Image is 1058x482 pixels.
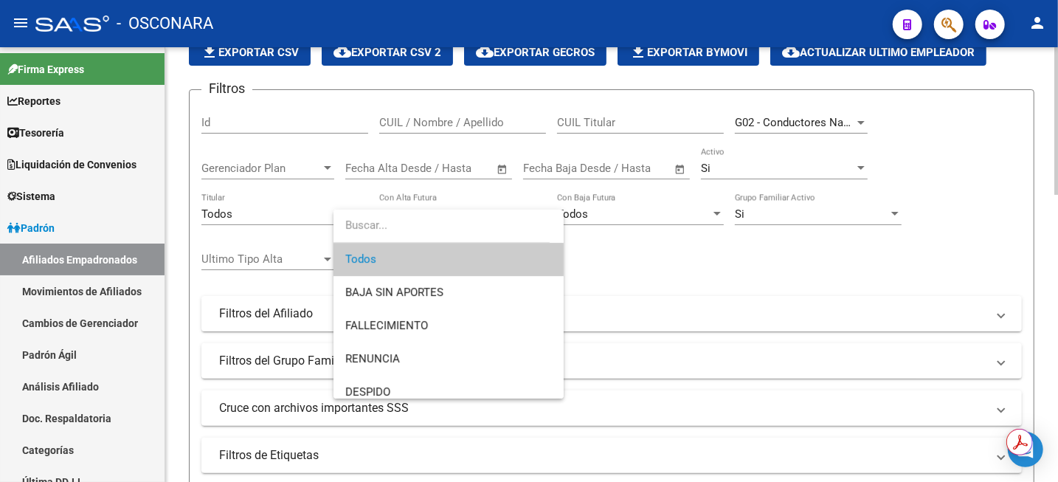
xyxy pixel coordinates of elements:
span: FALLECIMIENTO [345,319,428,332]
input: dropdown search [333,209,550,242]
span: RENUNCIA [345,352,400,365]
span: BAJA SIN APORTES [345,286,443,299]
span: Todos [345,243,552,276]
span: DESPIDO [345,385,390,399]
